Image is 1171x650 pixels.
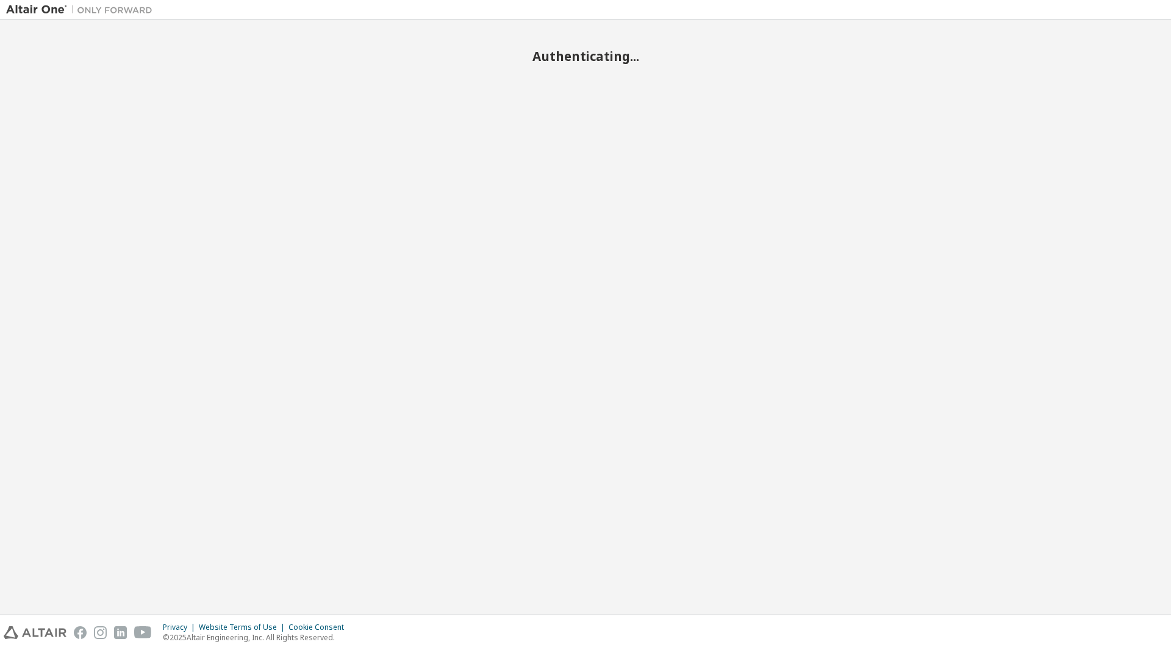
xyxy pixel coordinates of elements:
div: Cookie Consent [288,623,351,632]
img: Altair One [6,4,159,16]
img: altair_logo.svg [4,626,66,639]
img: facebook.svg [74,626,87,639]
div: Website Terms of Use [199,623,288,632]
img: youtube.svg [134,626,152,639]
img: instagram.svg [94,626,107,639]
div: Privacy [163,623,199,632]
p: © 2025 Altair Engineering, Inc. All Rights Reserved. [163,632,351,643]
img: linkedin.svg [114,626,127,639]
h2: Authenticating... [6,48,1165,64]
